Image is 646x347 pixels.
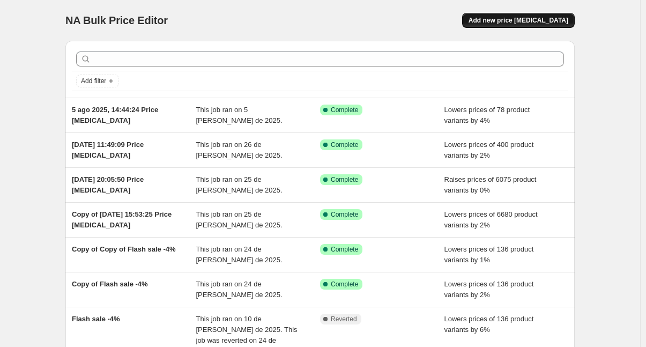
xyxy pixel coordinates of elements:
[444,245,534,264] span: Lowers prices of 136 product variants by 1%
[196,141,283,159] span: This job ran on 26 de [PERSON_NAME] de 2025.
[196,106,283,124] span: This job ran on 5 [PERSON_NAME] de 2025.
[331,141,358,149] span: Complete
[444,210,538,229] span: Lowers prices of 6680 product variants by 2%
[444,175,537,194] span: Raises prices of 6075 product variants by 0%
[331,210,358,219] span: Complete
[196,280,283,299] span: This job ran on 24 de [PERSON_NAME] de 2025.
[72,106,158,124] span: 5 ago 2025, 14:44:24 Price [MEDICAL_DATA]
[196,245,283,264] span: This job ran on 24 de [PERSON_NAME] de 2025.
[72,280,148,288] span: Copy of Flash sale -4%
[196,210,283,229] span: This job ran on 25 de [PERSON_NAME] de 2025.
[196,175,283,194] span: This job ran on 25 de [PERSON_NAME] de 2025.
[444,141,534,159] span: Lowers prices of 400 product variants by 2%
[444,315,534,334] span: Lowers prices of 136 product variants by 6%
[331,175,358,184] span: Complete
[331,106,358,114] span: Complete
[72,210,172,229] span: Copy of [DATE] 15:53:25 Price [MEDICAL_DATA]
[444,106,530,124] span: Lowers prices of 78 product variants by 4%
[72,141,144,159] span: [DATE] 11:49:09 Price [MEDICAL_DATA]
[469,16,568,25] span: Add new price [MEDICAL_DATA]
[331,280,358,289] span: Complete
[444,280,534,299] span: Lowers prices of 136 product variants by 2%
[76,75,119,87] button: Add filter
[72,315,120,323] span: Flash sale -4%
[331,245,358,254] span: Complete
[72,175,144,194] span: [DATE] 20:05:50 Price [MEDICAL_DATA]
[65,14,168,26] span: NA Bulk Price Editor
[331,315,357,323] span: Reverted
[81,77,106,85] span: Add filter
[462,13,575,28] button: Add new price [MEDICAL_DATA]
[72,245,176,253] span: Copy of Copy of Flash sale -4%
